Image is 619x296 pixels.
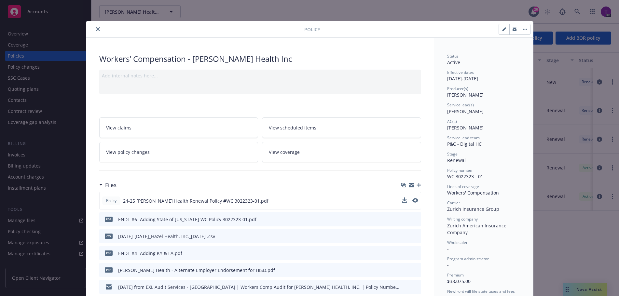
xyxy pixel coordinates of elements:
span: pdf [105,250,113,255]
button: preview file [413,233,419,240]
span: pdf [105,217,113,222]
a: View coverage [262,142,421,162]
button: download file [402,233,407,240]
div: Add internal notes here... [102,72,419,79]
button: download file [402,267,407,274]
button: close [94,25,102,33]
button: download file [402,197,407,203]
button: preview file [412,197,418,204]
a: View claims [99,117,258,138]
div: ENDT #4- Adding KY & LA.pdf [118,250,182,257]
span: - [447,262,449,268]
div: [PERSON_NAME] Health - Alternate Employer Endorsement for HISD.pdf [118,267,275,274]
button: preview file [412,198,418,203]
span: Writing company [447,216,478,222]
span: Lines of coverage [447,184,479,189]
span: $38,075.00 [447,278,471,284]
span: View policy changes [106,149,150,155]
span: [PERSON_NAME] [447,92,484,98]
button: download file [402,197,407,204]
div: [DATE]-[DATE]_Hazel Health, Inc._[DATE] .csv [118,233,215,240]
span: Zurich American Insurance Company [447,222,508,235]
span: 24-25 [PERSON_NAME] Health Renewal Policy #WC 3022323-01.pdf [123,197,268,204]
span: View coverage [269,149,300,155]
span: Stage [447,151,458,157]
span: Program administrator [447,256,489,262]
span: Zurich Insurance Group [447,206,499,212]
div: Workers' Compensation [447,189,520,196]
span: Service lead(s) [447,102,474,108]
span: Active [447,59,460,65]
span: [PERSON_NAME] [447,125,484,131]
span: WC 3022323 - 01 [447,173,483,180]
span: AC(s) [447,119,457,124]
span: Producer(s) [447,86,468,91]
span: - [447,246,449,252]
h3: Files [105,181,117,189]
button: preview file [413,250,419,257]
span: Carrier [447,200,460,206]
span: Service lead team [447,135,480,141]
span: Newfront will file state taxes and fees [447,289,515,294]
span: View scheduled items [269,124,316,131]
button: download file [402,250,407,257]
div: Workers' Compensation - [PERSON_NAME] Health Inc [99,53,421,64]
span: Status [447,53,459,59]
span: [PERSON_NAME] [447,108,484,114]
span: Policy [105,198,118,204]
span: Renewal [447,157,466,163]
span: Premium [447,272,464,278]
span: P&C - Digital HC [447,141,482,147]
button: preview file [413,216,419,223]
span: Policy [304,26,320,33]
div: ENDT #6- Adding State of [US_STATE] WC Policy 3022323-01.pdf [118,216,256,223]
span: View claims [106,124,131,131]
div: [DATE] from EXL Audit Services - [GEOGRAPHIC_DATA] | Workers Comp Audit for [PERSON_NAME] HEALTH,... [118,284,400,290]
button: download file [402,216,407,223]
span: Wholesaler [447,240,468,245]
button: download file [402,284,407,290]
a: View policy changes [99,142,258,162]
span: Effective dates [447,70,474,75]
a: View scheduled items [262,117,421,138]
span: Policy number [447,168,473,173]
div: Files [99,181,117,189]
button: preview file [413,284,419,290]
span: pdf [105,267,113,272]
button: preview file [413,267,419,274]
span: csv [105,234,113,238]
div: [DATE] - [DATE] [447,70,520,82]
